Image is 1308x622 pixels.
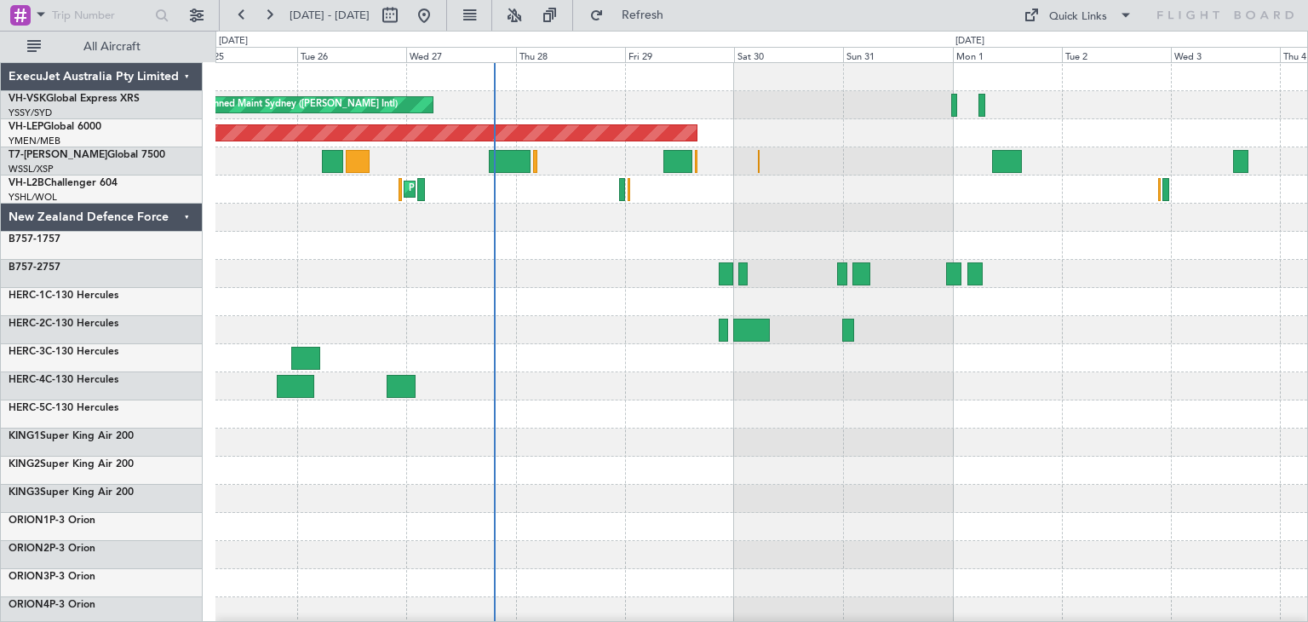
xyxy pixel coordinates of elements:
[9,544,49,554] span: ORION2
[9,122,43,132] span: VH-LEP
[1049,9,1107,26] div: Quick Links
[9,291,118,301] a: HERC-1C-130 Hercules
[219,34,248,49] div: [DATE]
[9,150,107,160] span: T7-[PERSON_NAME]
[9,319,45,329] span: HERC-2
[9,191,57,204] a: YSHL/WOL
[9,150,165,160] a: T7-[PERSON_NAME]Global 7500
[9,403,45,413] span: HERC-5
[188,47,297,62] div: Mon 25
[9,487,134,498] a: KING3Super King Air 200
[290,8,370,23] span: [DATE] - [DATE]
[9,178,44,188] span: VH-L2B
[1015,2,1141,29] button: Quick Links
[9,459,40,469] span: KING2
[9,94,46,104] span: VH-VSK
[9,122,101,132] a: VH-LEPGlobal 6000
[9,572,95,582] a: ORION3P-3 Orion
[297,47,406,62] div: Tue 26
[9,234,60,245] a: B757-1757
[52,3,150,28] input: Trip Number
[9,234,43,245] span: B757-1
[9,600,95,610] a: ORION4P-3 Orion
[9,572,49,582] span: ORION3
[953,47,1062,62] div: Mon 1
[1171,47,1280,62] div: Wed 3
[9,459,134,469] a: KING2Super King Air 200
[582,2,684,29] button: Refresh
[9,431,134,441] a: KING1Super King Air 200
[9,262,43,273] span: B757-2
[9,94,140,104] a: VH-VSKGlobal Express XRS
[9,107,52,119] a: YSSY/SYD
[9,135,60,147] a: YMEN/MEB
[9,347,45,357] span: HERC-3
[9,291,45,301] span: HERC-1
[9,375,118,385] a: HERC-4C-130 Hercules
[19,33,185,60] button: All Aircraft
[9,431,40,441] span: KING1
[9,515,49,526] span: ORION1
[188,92,398,118] div: Unplanned Maint Sydney ([PERSON_NAME] Intl)
[9,178,118,188] a: VH-L2BChallenger 604
[9,375,45,385] span: HERC-4
[734,47,843,62] div: Sat 30
[9,262,60,273] a: B757-2757
[843,47,952,62] div: Sun 31
[9,515,95,526] a: ORION1P-3 Orion
[516,47,625,62] div: Thu 28
[1062,47,1171,62] div: Tue 2
[9,544,95,554] a: ORION2P-3 Orion
[607,9,679,21] span: Refresh
[409,176,606,202] div: Planned Maint Sydney ([PERSON_NAME] Intl)
[44,41,180,53] span: All Aircraft
[9,487,40,498] span: KING3
[955,34,984,49] div: [DATE]
[9,319,118,329] a: HERC-2C-130 Hercules
[625,47,734,62] div: Fri 29
[9,347,118,357] a: HERC-3C-130 Hercules
[9,163,54,176] a: WSSL/XSP
[406,47,515,62] div: Wed 27
[9,600,49,610] span: ORION4
[9,403,118,413] a: HERC-5C-130 Hercules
